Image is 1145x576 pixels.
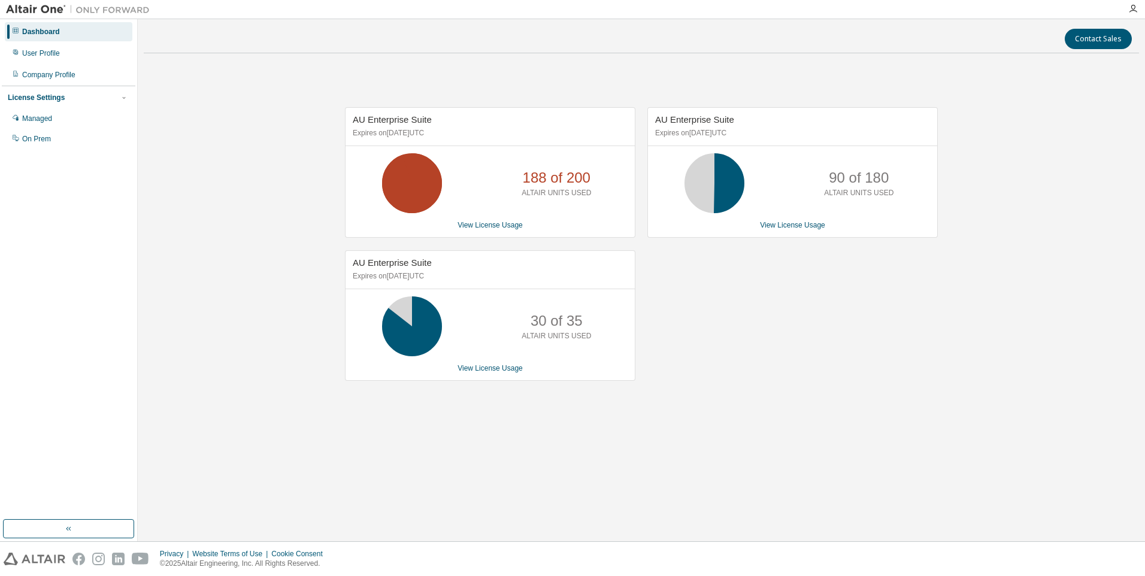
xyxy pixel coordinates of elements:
[458,221,523,229] a: View License Usage
[353,257,432,268] span: AU Enterprise Suite
[72,553,85,565] img: facebook.svg
[523,168,590,188] p: 188 of 200
[6,4,156,16] img: Altair One
[531,311,583,331] p: 30 of 35
[22,114,52,123] div: Managed
[829,168,889,188] p: 90 of 180
[655,128,927,138] p: Expires on [DATE] UTC
[22,48,60,58] div: User Profile
[655,114,734,125] span: AU Enterprise Suite
[22,70,75,80] div: Company Profile
[353,271,625,281] p: Expires on [DATE] UTC
[8,93,65,102] div: License Settings
[1065,29,1132,49] button: Contact Sales
[132,553,149,565] img: youtube.svg
[160,549,192,559] div: Privacy
[353,114,432,125] span: AU Enterprise Suite
[192,549,271,559] div: Website Terms of Use
[824,188,893,198] p: ALTAIR UNITS USED
[22,27,60,37] div: Dashboard
[160,559,330,569] p: © 2025 Altair Engineering, Inc. All Rights Reserved.
[458,364,523,372] a: View License Usage
[22,134,51,144] div: On Prem
[522,331,591,341] p: ALTAIR UNITS USED
[522,188,591,198] p: ALTAIR UNITS USED
[271,549,329,559] div: Cookie Consent
[112,553,125,565] img: linkedin.svg
[4,553,65,565] img: altair_logo.svg
[353,128,625,138] p: Expires on [DATE] UTC
[760,221,825,229] a: View License Usage
[92,553,105,565] img: instagram.svg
